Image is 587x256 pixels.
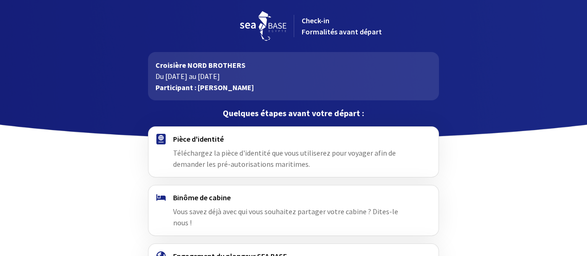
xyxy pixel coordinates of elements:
h4: Binôme de cabine [173,193,414,202]
span: Vous savez déjà avec qui vous souhaitez partager votre cabine ? Dites-le nous ! [173,207,398,227]
img: passport.svg [156,134,166,144]
span: Téléchargez la pièce d'identité que vous utiliserez pour voyager afin de demander les pré-autoris... [173,148,396,169]
p: Croisière NORD BROTHERS [155,59,432,71]
img: logo_seabase.svg [240,11,286,41]
p: Du [DATE] au [DATE] [155,71,432,82]
span: Check-in Formalités avant départ [302,16,382,36]
p: Participant : [PERSON_NAME] [155,82,432,93]
p: Quelques étapes avant votre départ : [148,108,439,119]
h4: Pièce d'identité [173,134,414,144]
img: binome.svg [156,194,166,201]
